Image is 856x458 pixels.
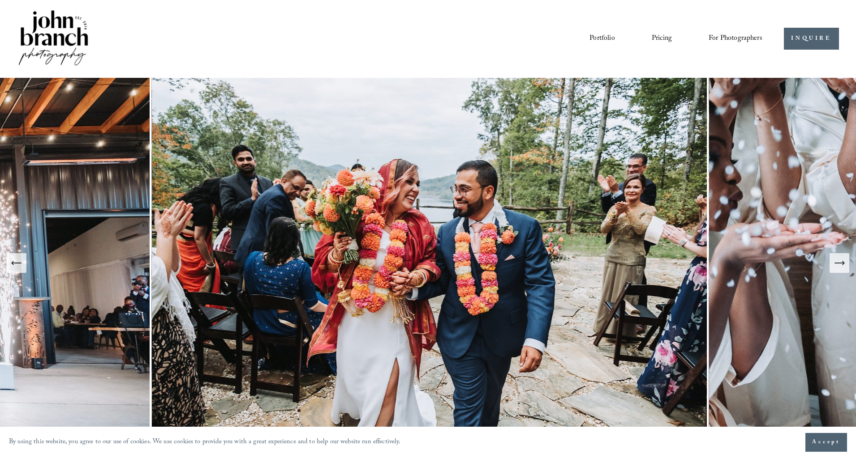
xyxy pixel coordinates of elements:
[152,78,709,449] img: Breathtaking Mountain Top Wedding Photography in Nantahala, NC
[709,31,762,46] a: folder dropdown
[9,436,401,449] p: By using this website, you agree to our use of cookies. We use cookies to provide you with a grea...
[652,31,672,46] a: Pricing
[812,438,840,447] span: Accept
[805,433,847,452] button: Accept
[7,253,26,273] button: Previous Slide
[784,28,839,50] a: INQUIRE
[709,32,762,46] span: For Photographers
[589,31,615,46] a: Portfolio
[830,253,849,273] button: Next Slide
[17,8,90,69] img: John Branch IV Photography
